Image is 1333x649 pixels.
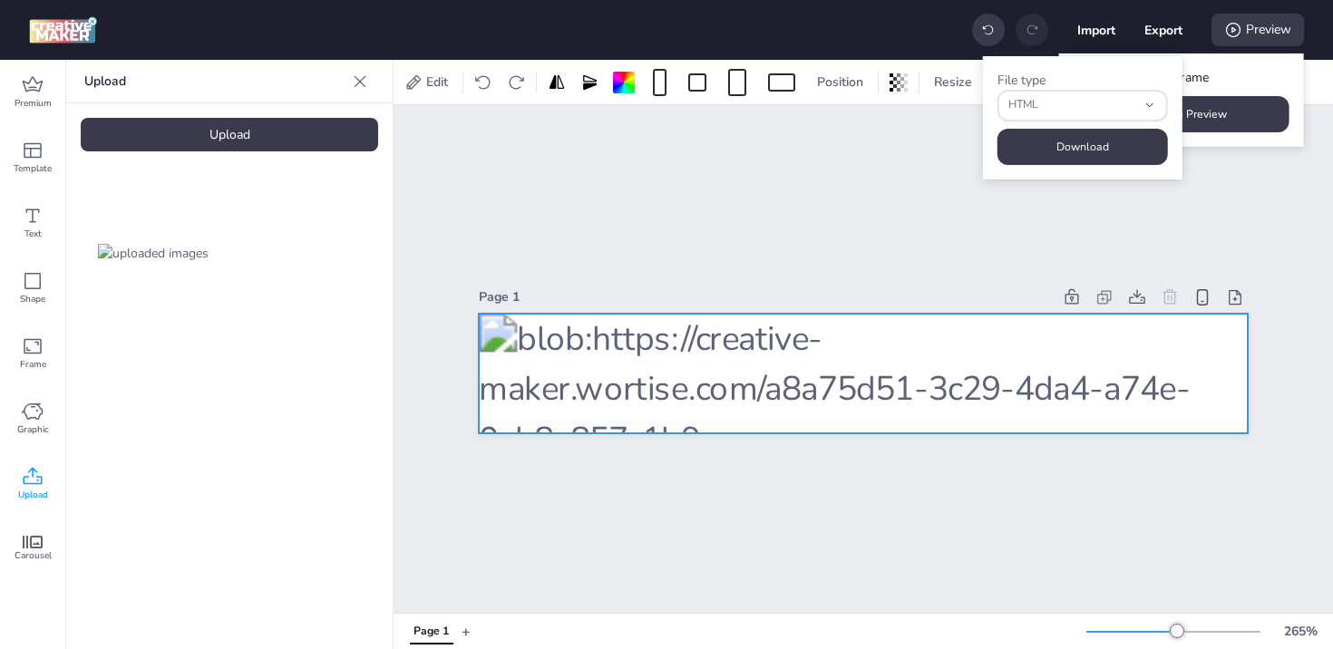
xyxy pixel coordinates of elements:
label: File type [997,72,1046,89]
span: Shape [20,292,45,306]
div: Upload [81,118,378,151]
img: uploaded images [98,244,209,263]
button: Export [1144,11,1182,49]
span: With mobile frame [1098,68,1209,87]
span: Graphic [17,422,49,437]
span: Premium [15,96,52,111]
div: Preview [1211,14,1304,46]
div: Page 1 [479,287,1052,306]
span: Upload [18,488,48,502]
div: Tabs [401,615,462,647]
div: Page 1 [414,624,449,640]
button: + [462,615,471,647]
span: Position [813,73,867,92]
span: Template [14,161,52,176]
span: Carousel [15,548,52,563]
span: Text [24,227,42,241]
button: Generate Preview [1074,96,1289,132]
span: Resize [930,73,976,92]
span: Frame [20,357,46,372]
button: Download [997,129,1168,165]
img: logo Creative Maker [29,16,97,44]
span: Edit [423,73,452,92]
span: HTML [1008,97,1137,113]
div: 265 % [1279,622,1322,641]
button: fileType [997,90,1168,121]
button: Import [1077,11,1115,49]
p: Upload [84,60,345,103]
